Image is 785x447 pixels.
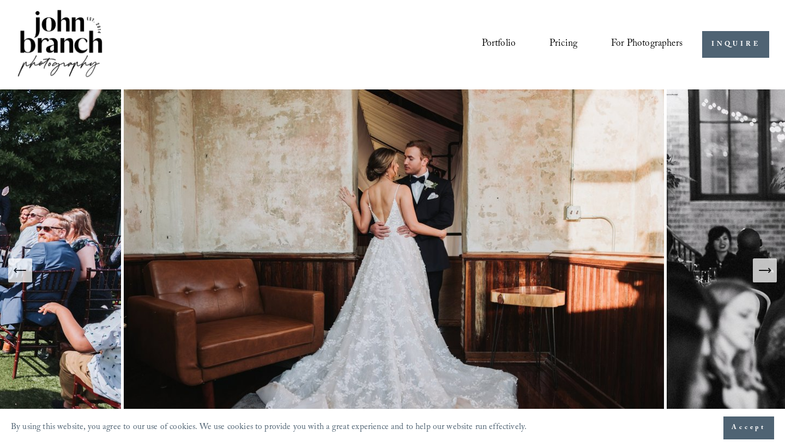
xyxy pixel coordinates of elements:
a: Pricing [549,34,577,55]
a: folder dropdown [611,34,683,55]
a: INQUIRE [702,31,769,58]
button: Previous Slide [8,258,32,282]
span: Accept [732,422,766,433]
img: John Branch IV Photography [16,8,104,81]
button: Next Slide [753,258,777,282]
p: By using this website, you agree to our use of cookies. We use cookies to provide you with a grea... [11,420,527,437]
a: Portfolio [482,34,516,55]
button: Accept [723,416,774,439]
span: For Photographers [611,35,683,54]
